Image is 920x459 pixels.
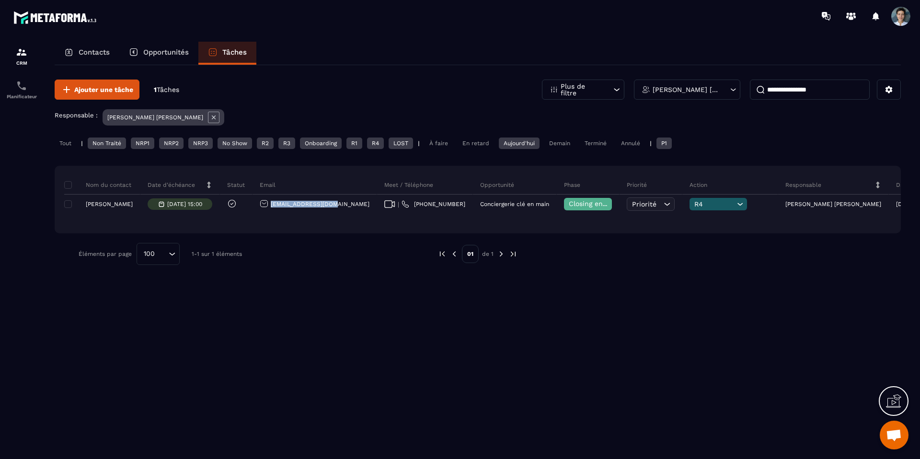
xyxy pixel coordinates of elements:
div: Tout [55,138,76,149]
span: Ajouter une tâche [74,85,133,94]
p: [PERSON_NAME] [86,201,133,207]
p: | [418,140,420,147]
img: formation [16,46,27,58]
p: Action [690,181,707,189]
div: Terminé [580,138,611,149]
p: de 1 [482,250,494,258]
div: NRP2 [159,138,184,149]
p: Statut [227,181,245,189]
a: Contacts [55,42,119,65]
p: Phase [564,181,580,189]
img: logo [13,9,100,26]
a: [PHONE_NUMBER] [402,200,465,208]
p: Tâches [222,48,247,57]
p: 1 [154,85,179,94]
span: Priorité [632,200,656,208]
a: Opportunités [119,42,198,65]
p: Meet / Téléphone [384,181,433,189]
a: formationformationCRM [2,39,41,73]
p: Responsable [785,181,821,189]
span: Closing en cours [569,200,623,207]
div: R4 [367,138,384,149]
span: | [398,201,399,208]
input: Search for option [158,249,166,259]
div: Onboarding [300,138,342,149]
div: Demain [544,138,575,149]
p: Plus de filtre [561,83,603,96]
a: schedulerschedulerPlanificateur [2,73,41,106]
p: [PERSON_NAME] [PERSON_NAME] [107,114,203,121]
div: NRP1 [131,138,154,149]
p: [PERSON_NAME] [PERSON_NAME] [785,201,881,207]
div: R1 [346,138,362,149]
p: Priorité [627,181,647,189]
div: Search for option [137,243,180,265]
div: LOST [389,138,413,149]
img: next [497,250,506,258]
p: | [81,140,83,147]
span: 100 [140,249,158,259]
div: Non Traité [88,138,126,149]
div: NRP3 [188,138,213,149]
img: next [509,250,517,258]
div: En retard [458,138,494,149]
p: CRM [2,60,41,66]
p: Planificateur [2,94,41,99]
div: R2 [257,138,274,149]
img: prev [450,250,459,258]
div: Annulé [616,138,645,149]
p: | [650,140,652,147]
p: [PERSON_NAME] [PERSON_NAME] [653,86,719,93]
p: Éléments par page [79,251,132,257]
img: scheduler [16,80,27,92]
span: Tâches [157,86,179,93]
div: Ouvrir le chat [880,421,908,449]
button: Ajouter une tâche [55,80,139,100]
div: No Show [218,138,252,149]
p: Date d’échéance [148,181,195,189]
p: 01 [462,245,479,263]
div: R3 [278,138,295,149]
div: À faire [425,138,453,149]
a: Tâches [198,42,256,65]
p: Contacts [79,48,110,57]
p: Nom du contact [67,181,131,189]
span: R4 [694,200,735,208]
p: Opportunités [143,48,189,57]
p: Email [260,181,276,189]
img: prev [438,250,447,258]
div: Aujourd'hui [499,138,540,149]
p: [DATE] 15:00 [167,201,202,207]
p: Conciergerie clé en main [480,201,549,207]
p: 1-1 sur 1 éléments [192,251,242,257]
div: P1 [656,138,672,149]
p: Opportunité [480,181,514,189]
p: Responsable : [55,112,98,119]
